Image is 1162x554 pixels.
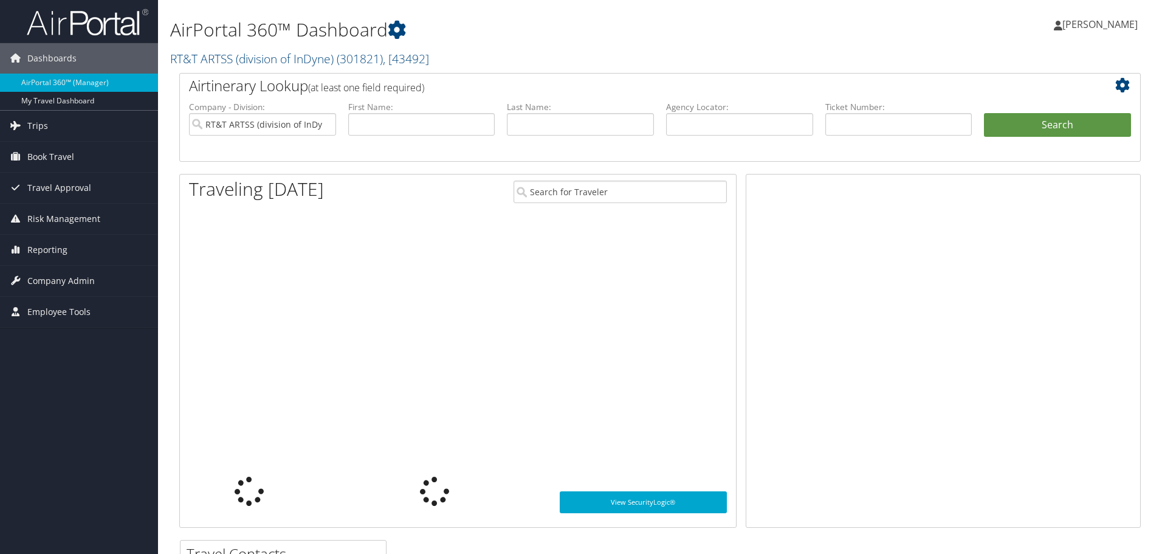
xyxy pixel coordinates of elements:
label: Agency Locator: [666,101,813,113]
button: Search [984,113,1131,137]
span: Trips [27,111,48,141]
span: Reporting [27,235,67,265]
span: Company Admin [27,266,95,296]
input: Search for Traveler [514,181,727,203]
a: [PERSON_NAME] [1054,6,1150,43]
span: ( 301821 ) [337,50,383,67]
span: Employee Tools [27,297,91,327]
label: Last Name: [507,101,654,113]
h1: AirPortal 360™ Dashboard [170,17,823,43]
a: RT&T ARTSS (division of InDyne) [170,50,429,67]
span: Travel Approval [27,173,91,203]
h1: Traveling [DATE] [189,176,324,202]
img: airportal-logo.png [27,8,148,36]
span: [PERSON_NAME] [1062,18,1138,31]
span: Risk Management [27,204,100,234]
span: (at least one field required) [308,81,424,94]
a: View SecurityLogic® [560,491,727,513]
span: , [ 43492 ] [383,50,429,67]
h2: Airtinerary Lookup [189,75,1051,96]
span: Book Travel [27,142,74,172]
label: First Name: [348,101,495,113]
label: Company - Division: [189,101,336,113]
span: Dashboards [27,43,77,74]
label: Ticket Number: [825,101,972,113]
